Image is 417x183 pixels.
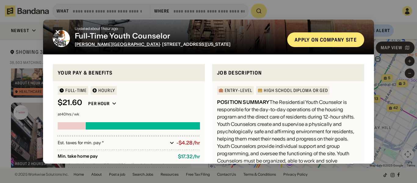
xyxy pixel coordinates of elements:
div: Updated about 1 hour ago [75,27,282,31]
div: POSITION SUMMARY [217,99,270,105]
div: Entry-Level [225,89,252,93]
div: Est. taxes for min. pay * [58,140,167,146]
div: Job Description [217,69,359,77]
div: Full-time [65,89,87,93]
div: at 40 hrs / wk [58,113,200,116]
div: Full-Time Youth Counselor [75,32,282,41]
div: Assumes single taxpayer with no additional income [58,163,200,167]
div: $ 17.32 / hr [178,154,200,160]
span: [PERSON_NAME][GEOGRAPHIC_DATA] [75,42,160,47]
div: $ 21.60 [58,99,82,108]
div: High School Diploma or GED [264,89,328,93]
div: Per hour [88,101,110,107]
div: -$4.28/hr [176,140,200,146]
img: Ali Forney Center logo [53,30,70,47]
div: · [STREET_ADDRESS][US_STATE] [75,42,282,47]
div: The Residential Youth Counselor is responsible for the day-to-day operations of the housing progr... [217,99,359,179]
div: HOURLY [98,89,115,93]
div: Your pay & benefits [58,69,200,77]
div: Min. take home pay [58,154,173,160]
div: Apply on company site [295,37,357,42]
